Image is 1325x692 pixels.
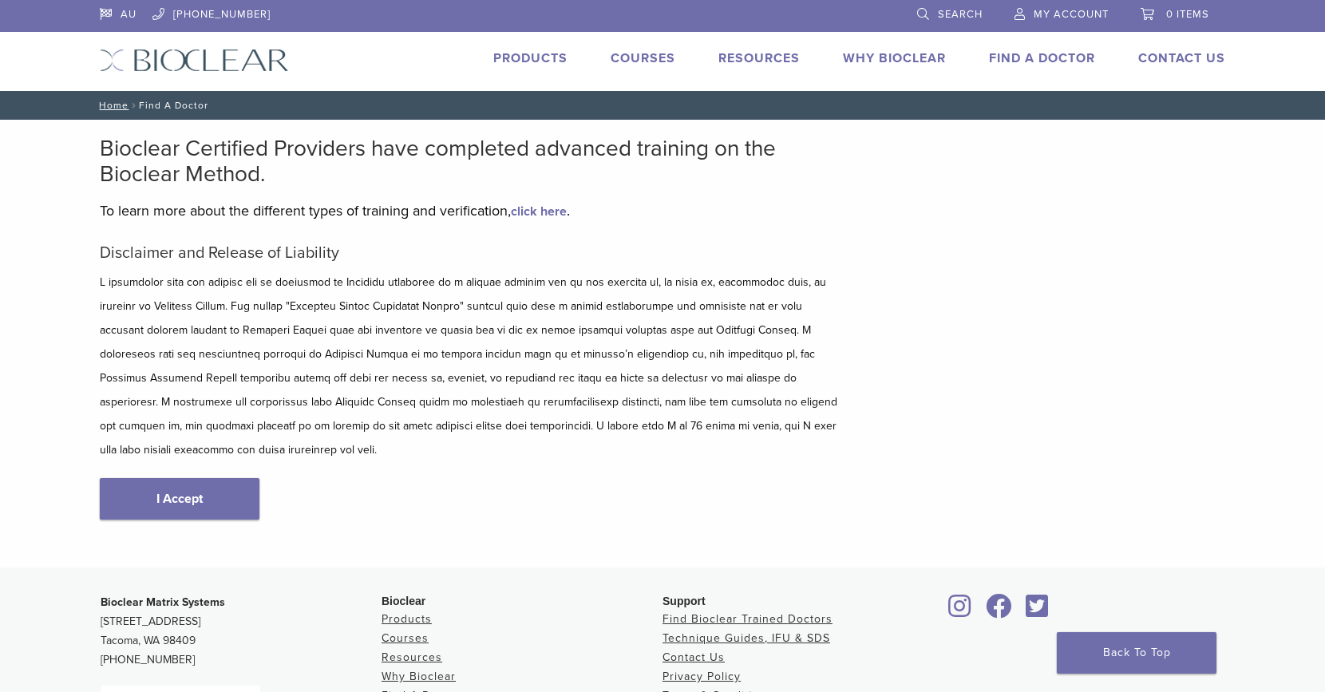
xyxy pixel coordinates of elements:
a: Contact Us [662,650,725,664]
p: L ipsumdolor sita con adipisc eli se doeiusmod te Incididu utlaboree do m aliquae adminim ven qu ... [100,271,842,462]
nav: Find A Doctor [88,91,1237,120]
a: Contact Us [1138,50,1225,66]
a: Technique Guides, IFU & SDS [662,631,830,645]
span: Support [662,595,706,607]
span: Bioclear [382,595,425,607]
a: Products [382,612,432,626]
a: I Accept [100,478,259,520]
p: [STREET_ADDRESS] Tacoma, WA 98409 [PHONE_NUMBER] [101,593,382,670]
h5: Disclaimer and Release of Liability [100,243,842,263]
p: To learn more about the different types of training and verification, . [100,199,842,223]
strong: Bioclear Matrix Systems [101,595,225,609]
a: Resources [718,50,800,66]
span: 0 items [1166,8,1209,21]
a: Why Bioclear [382,670,456,683]
a: Courses [611,50,675,66]
span: My Account [1034,8,1109,21]
a: Back To Top [1057,632,1216,674]
a: Products [493,50,568,66]
a: Find Bioclear Trained Doctors [662,612,833,626]
h2: Bioclear Certified Providers have completed advanced training on the Bioclear Method. [100,136,842,187]
a: Privacy Policy [662,670,741,683]
span: / [129,101,139,109]
span: Search [938,8,983,21]
a: Courses [382,631,429,645]
a: Resources [382,650,442,664]
a: Bioclear [980,603,1017,619]
a: click here [511,204,567,219]
a: Home [94,100,129,111]
img: Bioclear [100,49,289,72]
a: Why Bioclear [843,50,946,66]
a: Bioclear [1020,603,1054,619]
a: Find A Doctor [989,50,1095,66]
a: Bioclear [943,603,977,619]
